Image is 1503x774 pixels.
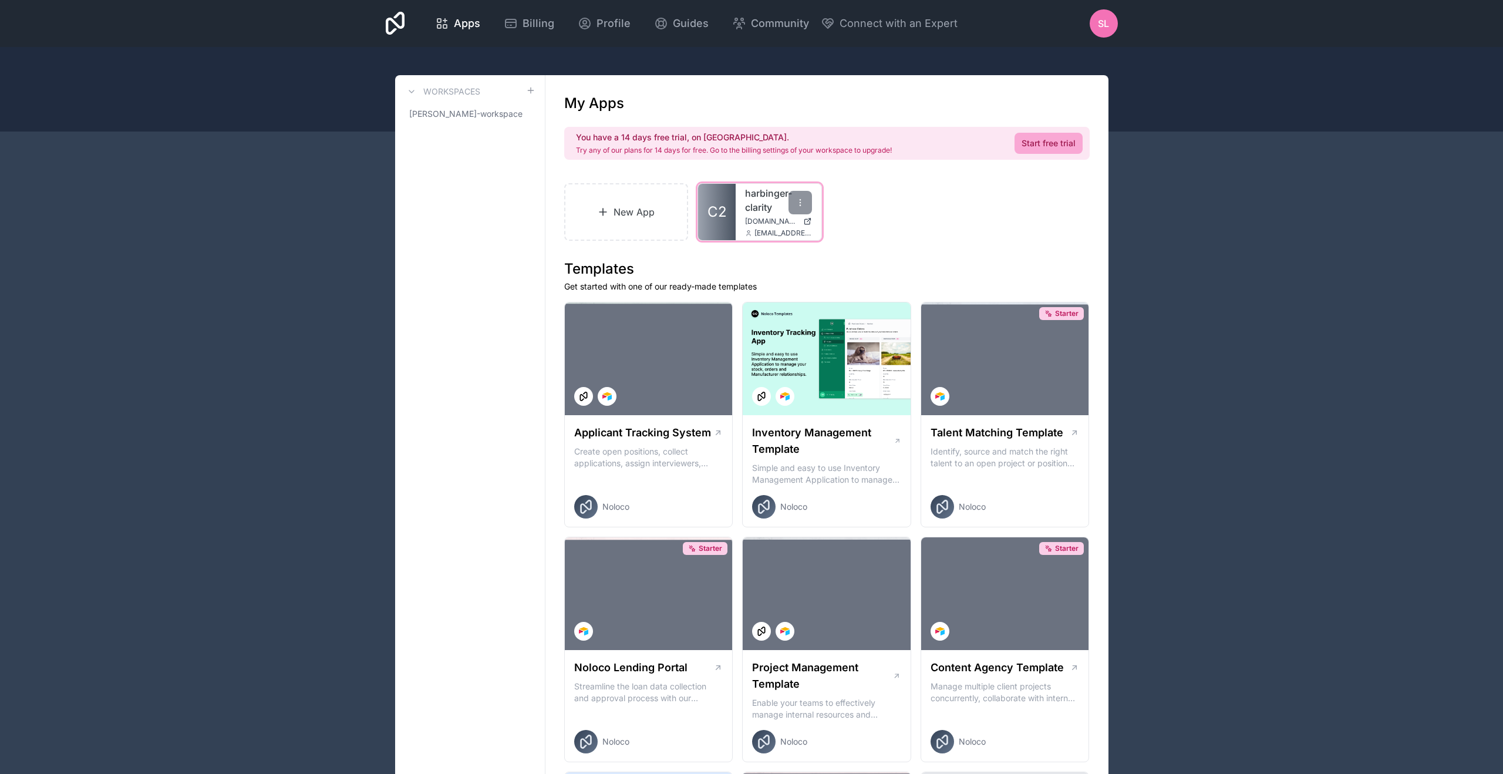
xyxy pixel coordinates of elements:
[523,15,554,32] span: Billing
[426,11,490,36] a: Apps
[752,462,901,486] p: Simple and easy to use Inventory Management Application to manage your stock, orders and Manufact...
[745,217,798,226] span: [DOMAIN_NAME]
[602,392,612,401] img: Airtable Logo
[751,15,809,32] span: Community
[723,11,818,36] a: Community
[602,501,629,513] span: Noloco
[574,425,711,441] h1: Applicant Tracking System
[568,11,640,36] a: Profile
[931,446,1080,469] p: Identify, source and match the right talent to an open project or position with our Talent Matchi...
[579,627,588,636] img: Airtable Logo
[752,697,901,721] p: Enable your teams to effectively manage internal resources and execute client projects on time.
[602,736,629,748] span: Noloco
[821,15,958,32] button: Connect with an Expert
[564,94,624,113] h1: My Apps
[576,146,892,155] p: Try any of our plans for 14 days for free. Go to the billing settings of your workspace to upgrade!
[931,659,1064,676] h1: Content Agency Template
[931,681,1080,704] p: Manage multiple client projects concurrently, collaborate with internal and external stakeholders...
[454,15,480,32] span: Apps
[576,132,892,143] h2: You have a 14 days free trial, on [GEOGRAPHIC_DATA].
[564,281,1090,292] p: Get started with one of our ready-made templates
[1098,16,1109,31] span: SL
[780,501,807,513] span: Noloco
[745,186,812,214] a: harbinger-clarity
[745,217,812,226] a: [DOMAIN_NAME]
[780,627,790,636] img: Airtable Logo
[405,85,480,99] a: Workspaces
[754,228,812,238] span: [EMAIL_ADDRESS][DOMAIN_NAME]
[673,15,709,32] span: Guides
[707,203,727,221] span: C2
[409,108,523,120] span: [PERSON_NAME]-workspace
[574,681,723,704] p: Streamline the loan data collection and approval process with our Lending Portal template.
[752,425,893,457] h1: Inventory Management Template
[959,501,986,513] span: Noloco
[752,659,892,692] h1: Project Management Template
[780,392,790,401] img: Airtable Logo
[1055,544,1079,553] span: Starter
[931,425,1063,441] h1: Talent Matching Template
[405,103,535,124] a: [PERSON_NAME]-workspace
[564,183,689,241] a: New App
[935,392,945,401] img: Airtable Logo
[645,11,718,36] a: Guides
[597,15,631,32] span: Profile
[423,86,480,97] h3: Workspaces
[1055,309,1079,318] span: Starter
[574,446,723,469] p: Create open positions, collect applications, assign interviewers, centralise candidate feedback a...
[699,544,722,553] span: Starter
[935,627,945,636] img: Airtable Logo
[959,736,986,748] span: Noloco
[698,184,736,240] a: C2
[494,11,564,36] a: Billing
[780,736,807,748] span: Noloco
[564,260,1090,278] h1: Templates
[1015,133,1083,154] a: Start free trial
[840,15,958,32] span: Connect with an Expert
[574,659,688,676] h1: Noloco Lending Portal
